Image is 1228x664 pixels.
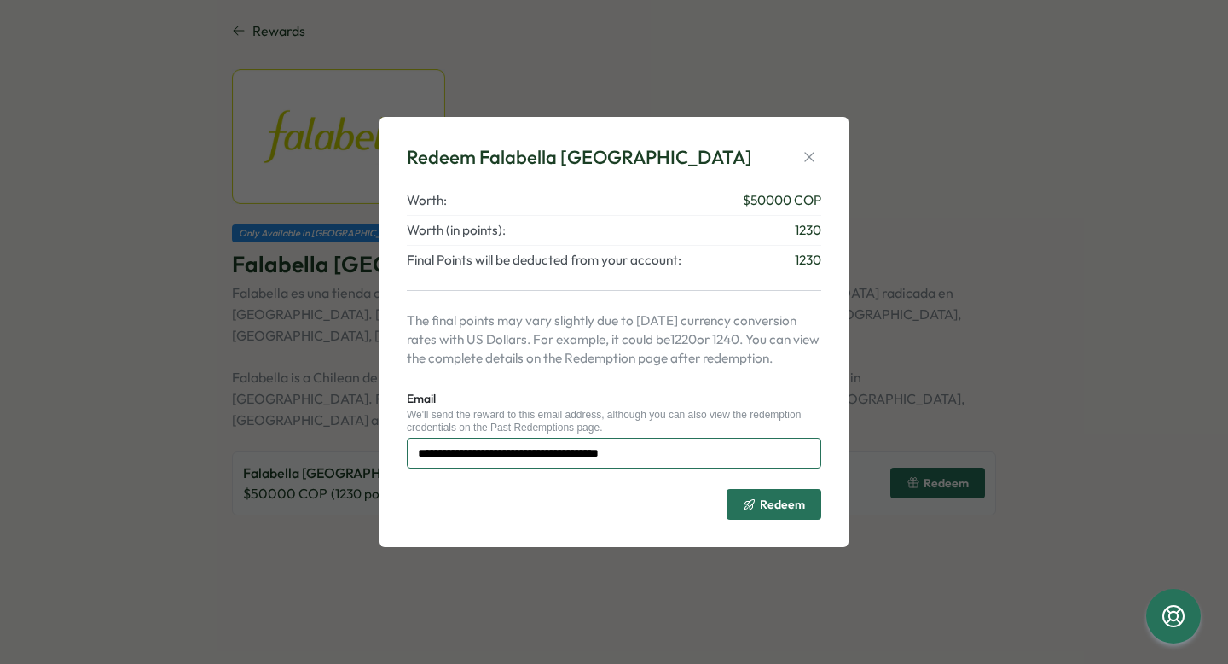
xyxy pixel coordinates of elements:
[727,489,821,520] button: Redeem
[407,390,436,409] label: Email
[743,191,821,210] span: $ 50000 COP
[407,144,752,171] div: Redeem Falabella [GEOGRAPHIC_DATA]
[795,221,821,240] span: 1230
[760,498,805,510] span: Redeem
[407,191,447,210] span: Worth:
[407,221,506,240] span: Worth (in points):
[795,251,821,270] span: 1230
[407,251,681,270] span: Final Points will be deducted from your account:
[407,312,821,368] p: The final points may vary slightly due to [DATE] currency conversion rates with US Dollars. For e...
[407,409,821,434] div: We'll send the reward to this email address, although you can also view the redemption credential...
